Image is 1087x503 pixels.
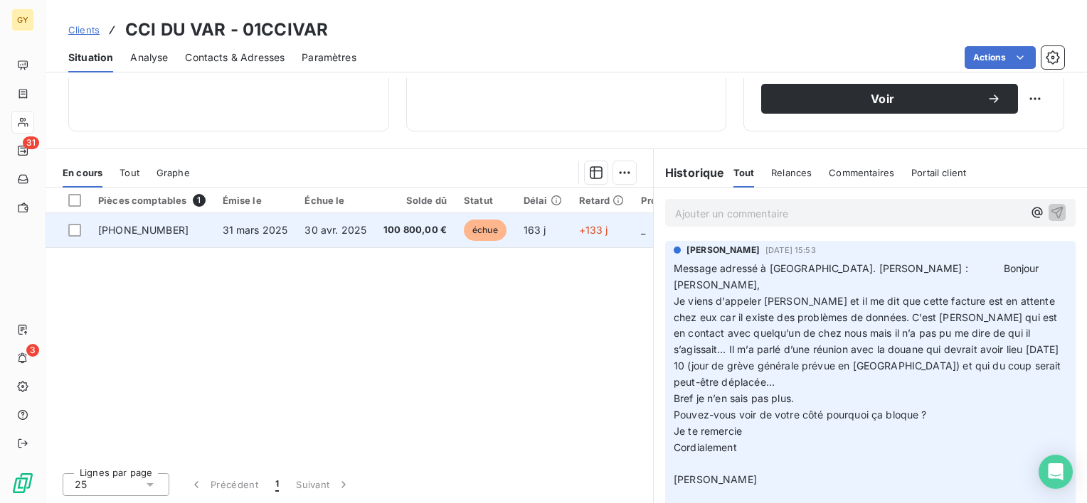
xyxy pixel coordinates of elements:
[829,167,894,178] span: Commentaires
[761,84,1018,114] button: Voir
[185,50,285,65] span: Contacts & Adresses
[383,195,447,206] div: Solde dû
[267,470,287,499] button: 1
[223,195,288,206] div: Émise le
[674,295,1064,388] span: Je viens d’appeler [PERSON_NAME] et il me dit que cette facture est en attente chez eux car il ex...
[125,17,328,43] h3: CCI DU VAR - 01CCIVAR
[304,195,366,206] div: Échue le
[464,220,507,241] span: échue
[674,262,1042,291] span: Message adressé à [GEOGRAPHIC_DATA]. [PERSON_NAME] : Bonjour [PERSON_NAME],
[68,23,100,37] a: Clients
[641,224,645,236] span: _
[778,93,987,104] span: Voir
[641,195,755,206] div: Proposition prelevement
[304,224,366,236] span: 30 avr. 2025
[11,9,34,31] div: GY
[674,441,737,453] span: Cordialement
[68,24,100,36] span: Clients
[771,167,812,178] span: Relances
[181,470,267,499] button: Précédent
[11,472,34,494] img: Logo LeanPay
[120,167,139,178] span: Tout
[26,344,39,357] span: 3
[23,136,39,149] span: 31
[98,224,189,236] span: [PHONE_NUMBER]
[765,246,816,254] span: [DATE] 15:53
[130,50,168,65] span: Analyse
[686,244,760,256] span: [PERSON_NAME]
[68,50,113,65] span: Situation
[464,195,507,206] div: Statut
[157,167,190,178] span: Graphe
[524,224,546,236] span: 163 j
[674,425,742,437] span: Je te remercie
[223,224,288,236] span: 31 mars 2025
[302,50,356,65] span: Paramètres
[63,167,102,178] span: En cours
[733,167,755,178] span: Tout
[674,409,927,421] span: Pouvez-vous voir de votre côté pourquoi ça bloque ?
[75,477,87,492] span: 25
[275,477,279,492] span: 1
[654,164,725,181] h6: Historique
[911,167,966,178] span: Portail client
[287,470,359,499] button: Suivant
[965,46,1036,69] button: Actions
[98,194,206,207] div: Pièces comptables
[1039,455,1073,489] div: Open Intercom Messenger
[579,224,608,236] span: +133 j
[674,473,757,485] span: [PERSON_NAME]
[193,194,206,207] span: 1
[579,195,625,206] div: Retard
[524,195,562,206] div: Délai
[674,392,794,404] span: Bref je n’en sais pas plus.
[383,223,447,237] span: 100 800,00 €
